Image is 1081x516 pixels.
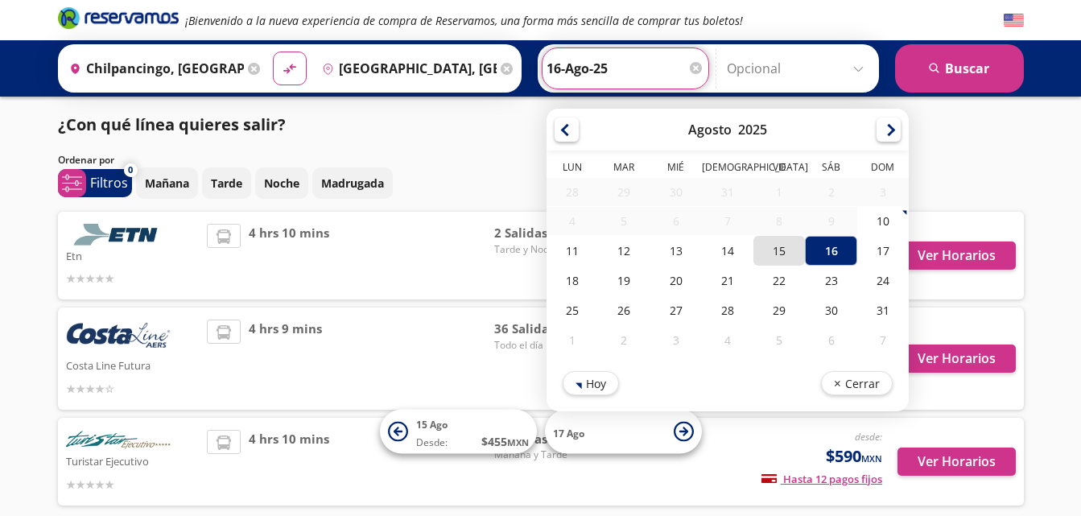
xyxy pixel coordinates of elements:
div: 28-Jul-25 [547,178,598,206]
span: $590 [826,444,882,469]
div: 29-Jul-25 [598,178,650,206]
button: Cerrar [820,371,892,395]
em: desde: [855,430,882,444]
span: 0 [128,163,133,177]
span: 4 hrs 9 mins [249,320,322,398]
span: Mañana y Tarde [494,448,607,462]
span: Hasta 12 pagos fijos [761,472,882,486]
div: 20-Ago-25 [650,266,701,295]
div: 05-Ago-25 [598,207,650,235]
div: 31-Jul-25 [701,178,753,206]
input: Buscar Origen [63,48,244,89]
img: Etn [66,224,171,246]
button: Ver Horarios [897,345,1016,373]
p: Madrugada [321,175,384,192]
div: 03-Ago-25 [856,178,908,206]
div: 28-Ago-25 [701,295,753,325]
button: Ver Horarios [897,448,1016,476]
div: 31-Ago-25 [856,295,908,325]
button: 17 Ago [545,410,702,454]
div: 23-Ago-25 [805,266,856,295]
button: Buscar [895,44,1024,93]
button: 0Filtros [58,169,132,197]
div: 12-Ago-25 [598,236,650,266]
div: 29-Ago-25 [753,295,805,325]
span: 15 Ago [416,418,448,431]
p: Ordenar por [58,153,114,167]
button: Hoy [563,371,619,395]
div: 16-Ago-25 [805,236,856,266]
div: 13-Ago-25 [650,236,701,266]
p: Tarde [211,175,242,192]
span: Todo el día [494,338,607,353]
i: Brand Logo [58,6,179,30]
div: 01-Ago-25 [753,178,805,206]
div: 21-Ago-25 [701,266,753,295]
div: 06-Sep-25 [805,325,856,355]
div: 24-Ago-25 [856,266,908,295]
div: 01-Sep-25 [547,325,598,355]
p: Mañana [145,175,189,192]
input: Opcional [727,48,871,89]
div: 02-Sep-25 [598,325,650,355]
span: 36 Salidas [494,320,607,338]
p: Costa Line Futura [66,355,200,374]
th: Jueves [701,160,753,178]
span: Desde: [416,436,448,450]
div: 04-Ago-25 [547,207,598,235]
small: MXN [507,436,529,448]
th: Lunes [547,160,598,178]
div: 2025 [738,121,767,138]
div: 04-Sep-25 [701,325,753,355]
div: 26-Ago-25 [598,295,650,325]
div: 07-Sep-25 [856,325,908,355]
div: 09-Ago-25 [805,207,856,235]
th: Martes [598,160,650,178]
th: Viernes [753,160,805,178]
img: Turistar Ejecutivo [66,430,171,452]
button: English [1004,10,1024,31]
button: Madrugada [312,167,393,199]
div: 19-Ago-25 [598,266,650,295]
input: Buscar Destino [316,48,497,89]
div: 02-Ago-25 [805,178,856,206]
span: $ 455 [481,433,529,450]
div: 11-Ago-25 [547,236,598,266]
div: 15-Ago-25 [753,236,805,266]
div: 07-Ago-25 [701,207,753,235]
div: 18-Ago-25 [547,266,598,295]
div: 17-Ago-25 [856,236,908,266]
div: 03-Sep-25 [650,325,701,355]
p: Etn [66,246,200,265]
span: 2 Salidas [494,224,607,242]
em: ¡Bienvenido a la nueva experiencia de compra de Reservamos, una forma más sencilla de comprar tus... [185,13,743,28]
div: Agosto [688,121,732,138]
div: 25-Ago-25 [547,295,598,325]
div: 27-Ago-25 [650,295,701,325]
div: 22-Ago-25 [753,266,805,295]
input: Elegir Fecha [547,48,704,89]
th: Sábado [805,160,856,178]
p: ¿Con qué línea quieres salir? [58,113,286,137]
p: Filtros [90,173,128,192]
div: 05-Sep-25 [753,325,805,355]
button: Tarde [202,167,251,199]
div: 14-Ago-25 [701,236,753,266]
button: Noche [255,167,308,199]
small: MXN [861,452,882,464]
p: Turistar Ejecutivo [66,451,200,470]
span: 17 Ago [553,426,584,440]
span: Tarde y Noche [494,242,607,257]
div: 06-Ago-25 [650,207,701,235]
p: Noche [264,175,299,192]
span: 4 hrs 10 mins [249,224,329,287]
div: 30-Jul-25 [650,178,701,206]
span: 4 hrs 10 mins [249,430,329,493]
img: Costa Line Futura [66,320,171,355]
th: Domingo [856,160,908,178]
button: Ver Horarios [897,241,1016,270]
button: Mañana [136,167,198,199]
div: 08-Ago-25 [753,207,805,235]
button: 15 AgoDesde:$455MXN [380,410,537,454]
th: Miércoles [650,160,701,178]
